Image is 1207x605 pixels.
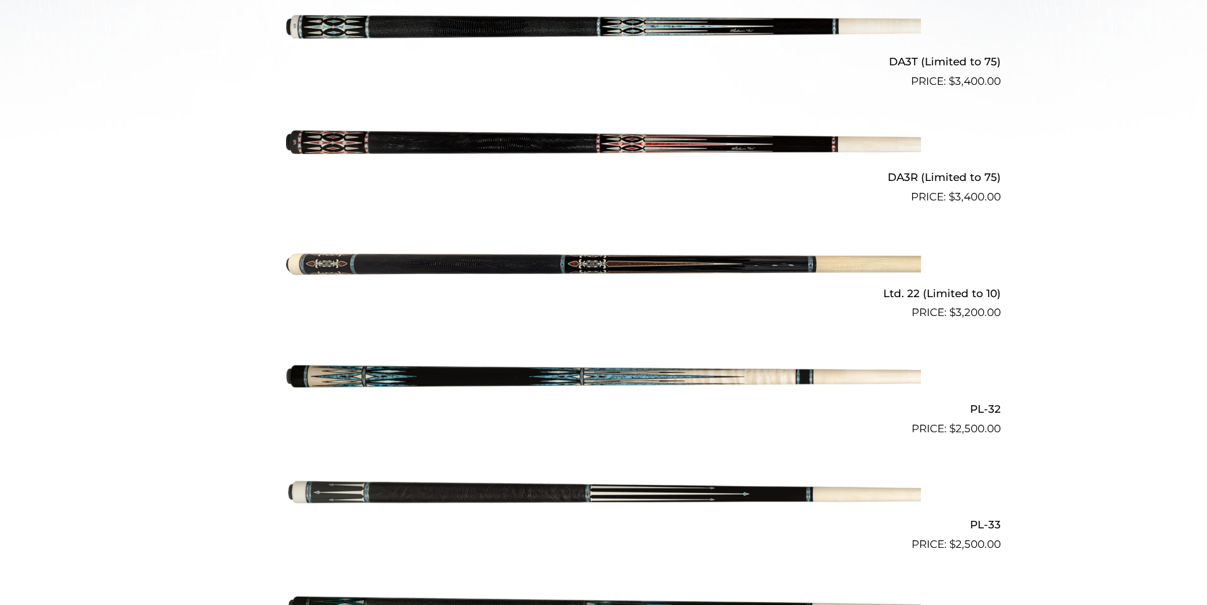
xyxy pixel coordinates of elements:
a: PL-32 $2,500.00 [206,326,1001,437]
a: PL-33 $2,500.00 [206,442,1001,553]
bdi: 2,500.00 [949,422,1001,435]
bdi: 2,500.00 [949,538,1001,550]
h2: Ltd. 22 (Limited to 10) [206,281,1001,305]
a: DA3R (Limited to 75) $3,400.00 [206,95,1001,205]
img: Ltd. 22 (Limited to 10) [286,210,921,316]
bdi: 3,200.00 [949,306,1001,319]
bdi: 3,400.00 [949,75,1001,87]
span: $ [949,75,955,87]
h2: DA3T (Limited to 75) [206,50,1001,73]
span: $ [949,306,956,319]
a: Ltd. 22 (Limited to 10) $3,200.00 [206,210,1001,321]
img: DA3R (Limited to 75) [286,95,921,200]
bdi: 3,400.00 [949,190,1001,203]
span: $ [949,422,956,435]
span: $ [949,538,956,550]
span: $ [949,190,955,203]
h2: DA3R (Limited to 75) [206,166,1001,189]
img: PL-32 [286,326,921,432]
h2: PL-33 [206,513,1001,537]
h2: PL-32 [206,397,1001,420]
img: PL-33 [286,442,921,548]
